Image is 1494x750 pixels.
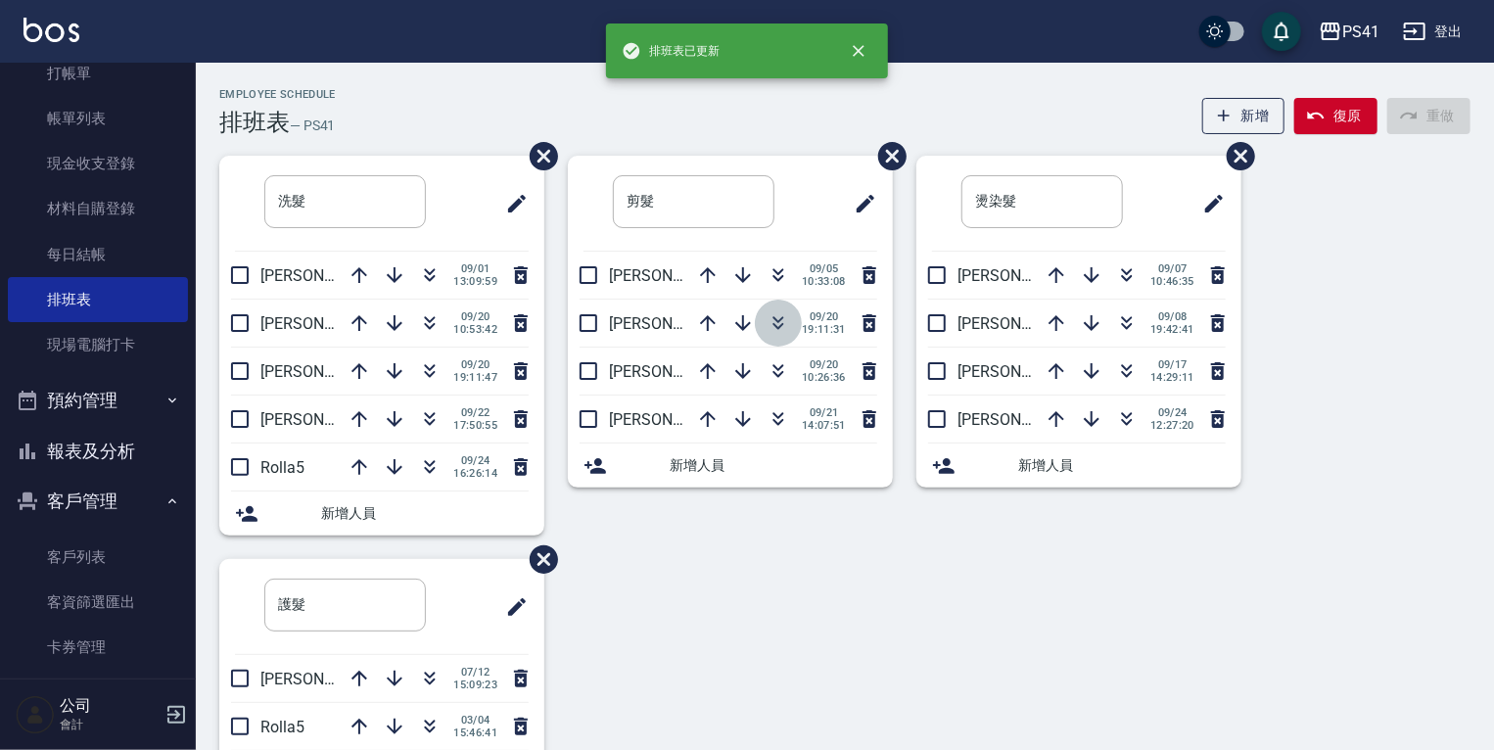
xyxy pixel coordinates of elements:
a: 現金收支登錄 [8,141,188,186]
button: 預約管理 [8,375,188,426]
button: save [1262,12,1301,51]
div: 新增人員 [916,444,1241,488]
div: 新增人員 [568,444,893,488]
input: 排版標題 [613,175,774,228]
span: 修改班表的標題 [842,180,877,227]
span: [PERSON_NAME]9 [260,410,387,429]
span: [PERSON_NAME]15 [957,266,1093,285]
span: 19:11:31 [802,323,846,336]
h6: — PS41 [290,116,336,136]
span: [PERSON_NAME]15 [260,266,396,285]
h2: Employee Schedule [219,88,336,101]
span: 10:26:36 [802,371,846,384]
span: 15:09:23 [453,679,497,691]
button: close [837,29,880,72]
span: [PERSON_NAME]2 [957,410,1084,429]
button: 報表及分析 [8,426,188,477]
img: Logo [23,18,79,42]
a: 客戶列表 [8,535,188,580]
div: 新增人員 [219,492,544,536]
span: [PERSON_NAME]9 [609,314,735,333]
span: 14:29:11 [1150,371,1194,384]
a: 打帳單 [8,51,188,96]
a: 現場電腦打卡 [8,322,188,367]
a: 客資篩選匯出 [8,580,188,625]
span: Rolla5 [260,458,304,477]
span: 14:07:51 [802,419,846,432]
button: 新增 [1202,98,1285,134]
span: 排班表已更新 [622,41,720,61]
a: 卡券管理 [8,625,188,670]
span: 10:46:35 [1150,275,1194,288]
button: 復原 [1294,98,1377,134]
div: PS41 [1342,20,1379,44]
span: 09/24 [453,454,497,467]
a: 材料自購登錄 [8,186,188,231]
span: 09/20 [453,310,497,323]
span: 09/01 [453,262,497,275]
span: 09/20 [453,358,497,371]
span: Rolla5 [260,718,304,736]
span: 新增人員 [321,503,529,524]
span: 09/20 [802,310,846,323]
span: 17:50:55 [453,419,497,432]
span: 09/17 [1150,358,1194,371]
span: 03/04 [453,714,497,727]
p: 會計 [60,716,160,733]
button: PS41 [1311,12,1387,52]
a: 帳單列表 [8,96,188,141]
span: 刪除班表 [515,127,561,185]
span: 19:42:41 [1150,323,1194,336]
span: 新增人員 [670,455,877,476]
span: 09/20 [802,358,846,371]
span: 刪除班表 [864,127,910,185]
span: 09/05 [802,262,846,275]
span: 09/24 [1150,406,1194,419]
span: [PERSON_NAME]9 [957,314,1084,333]
span: [PERSON_NAME]1 [957,362,1084,381]
span: 15:46:41 [453,727,497,739]
span: 刪除班表 [1212,127,1258,185]
span: 19:11:47 [453,371,497,384]
button: 客戶管理 [8,476,188,527]
span: 修改班表的標題 [1191,180,1226,227]
span: [PERSON_NAME]1 [609,362,735,381]
span: 09/08 [1150,310,1194,323]
input: 排版標題 [264,175,426,228]
span: 16:26:14 [453,467,497,480]
span: 10:33:08 [802,275,846,288]
input: 排版標題 [961,175,1123,228]
span: 修改班表的標題 [493,180,529,227]
span: 12:27:20 [1150,419,1194,432]
h3: 排班表 [219,109,290,136]
button: 行銷工具 [8,679,188,729]
span: 07/12 [453,666,497,679]
span: 13:09:59 [453,275,497,288]
span: [PERSON_NAME]9 [260,670,387,688]
span: [PERSON_NAME]15 [609,266,744,285]
span: 修改班表的標題 [493,584,529,631]
span: 刪除班表 [515,531,561,588]
h5: 公司 [60,696,160,716]
img: Person [16,695,55,734]
span: 新增人員 [1018,455,1226,476]
input: 排版標題 [264,579,426,632]
a: 每日結帳 [8,232,188,277]
span: [PERSON_NAME]1 [260,362,387,381]
span: 09/22 [453,406,497,419]
button: 登出 [1395,14,1471,50]
span: 10:53:42 [453,323,497,336]
span: 09/07 [1150,262,1194,275]
span: 09/21 [802,406,846,419]
span: [PERSON_NAME]2 [609,410,735,429]
span: [PERSON_NAME]2 [260,314,387,333]
a: 排班表 [8,277,188,322]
